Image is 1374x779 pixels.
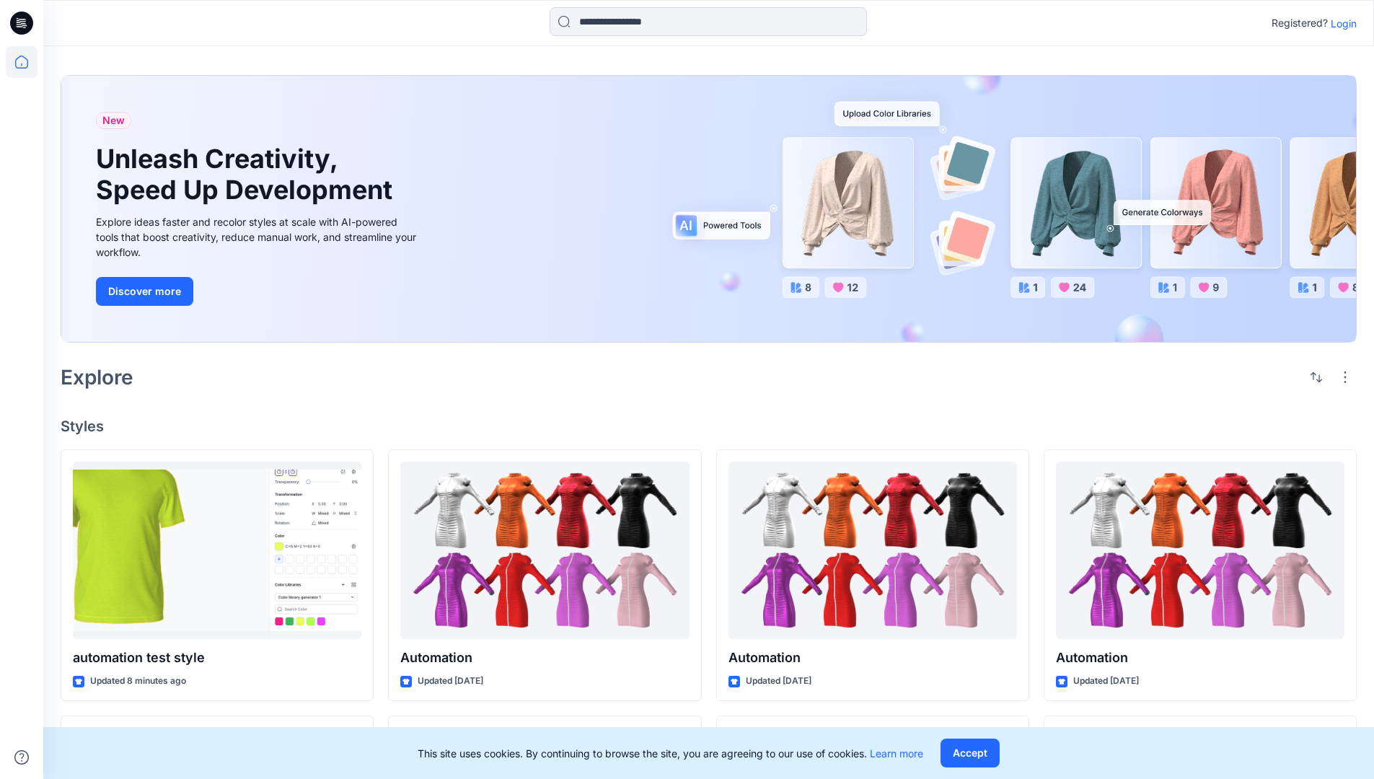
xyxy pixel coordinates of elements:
[941,739,1000,767] button: Accept
[746,674,811,689] p: Updated [DATE]
[96,277,420,306] a: Discover more
[728,462,1017,640] a: Automation
[870,747,923,760] a: Learn more
[96,144,399,206] h1: Unleash Creativity, Speed Up Development
[96,277,193,306] button: Discover more
[1272,14,1328,32] p: Registered?
[1073,674,1139,689] p: Updated [DATE]
[418,674,483,689] p: Updated [DATE]
[73,648,361,668] p: automation test style
[96,214,420,260] div: Explore ideas faster and recolor styles at scale with AI-powered tools that boost creativity, red...
[90,674,186,689] p: Updated 8 minutes ago
[728,648,1017,668] p: Automation
[400,648,689,668] p: Automation
[73,462,361,640] a: automation test style
[61,418,1357,435] h4: Styles
[400,462,689,640] a: Automation
[1056,462,1344,640] a: Automation
[61,366,133,389] h2: Explore
[102,112,125,129] span: New
[1056,648,1344,668] p: Automation
[418,746,923,761] p: This site uses cookies. By continuing to browse the site, you are agreeing to our use of cookies.
[1331,16,1357,31] p: Login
